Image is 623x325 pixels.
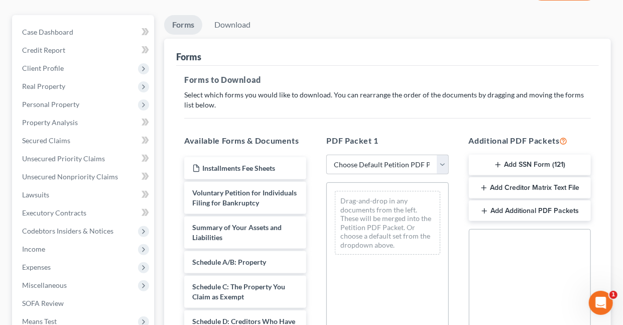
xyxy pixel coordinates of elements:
div: Drag-and-drop in any documents from the left. These will be merged into the Petition PDF Packet. ... [335,191,440,255]
span: Personal Property [22,100,79,109]
span: Income [22,245,45,253]
span: Credit Report [22,46,65,54]
span: Real Property [22,82,65,90]
h5: Additional PDF Packets [469,135,591,147]
span: Unsecured Nonpriority Claims [22,172,118,181]
h5: PDF Packet 1 [326,135,448,147]
iframe: Intercom live chat [589,291,613,315]
a: Case Dashboard [14,23,154,41]
span: Schedule C: The Property You Claim as Exempt [192,282,285,301]
span: Summary of Your Assets and Liabilities [192,223,282,242]
span: Schedule A/B: Property [192,258,266,266]
a: Secured Claims [14,132,154,150]
span: Installments Fee Sheets [202,164,275,172]
a: Download [206,15,259,35]
span: SOFA Review [22,299,64,307]
a: Executory Contracts [14,204,154,222]
button: Add Creditor Matrix Text File [469,177,591,198]
span: Secured Claims [22,136,70,145]
a: Credit Report [14,41,154,59]
span: Unsecured Priority Claims [22,154,105,163]
div: Forms [176,51,201,63]
a: Unsecured Priority Claims [14,150,154,168]
span: Voluntary Petition for Individuals Filing for Bankruptcy [192,188,297,207]
p: Select which forms you would like to download. You can rearrange the order of the documents by dr... [184,90,591,110]
a: Lawsuits [14,186,154,204]
span: Codebtors Insiders & Notices [22,227,113,235]
span: Expenses [22,263,51,271]
span: Executory Contracts [22,208,86,217]
a: Property Analysis [14,114,154,132]
button: Add SSN Form (121) [469,155,591,176]
h5: Available Forms & Documents [184,135,306,147]
span: Miscellaneous [22,281,67,289]
button: Add Additional PDF Packets [469,200,591,222]
a: SOFA Review [14,294,154,312]
span: Property Analysis [22,118,78,127]
h5: Forms to Download [184,74,591,86]
span: 1 [609,291,617,299]
span: Case Dashboard [22,28,73,36]
a: Forms [164,15,202,35]
a: Unsecured Nonpriority Claims [14,168,154,186]
span: Client Profile [22,64,64,72]
span: Lawsuits [22,190,49,199]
